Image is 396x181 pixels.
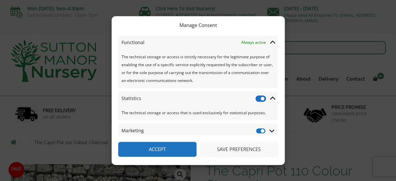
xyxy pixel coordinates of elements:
span: Statistics [121,94,141,102]
summary: Statistics [118,91,277,106]
span: Marketing [121,127,144,135]
summary: Functional Always active [118,35,277,50]
button: Save preferences [200,142,278,157]
button: Accept [118,142,197,157]
span: Functional [121,39,145,46]
span: The technical storage or access is strictly necessary for the legitimate purpose of enabling the ... [121,54,273,83]
summary: Marketing [118,123,277,138]
div: Manage Consent [179,21,217,29]
span: Always active [241,39,266,46]
span: The technical storage or access that is used exclusively for statistical purposes. [121,109,274,117]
